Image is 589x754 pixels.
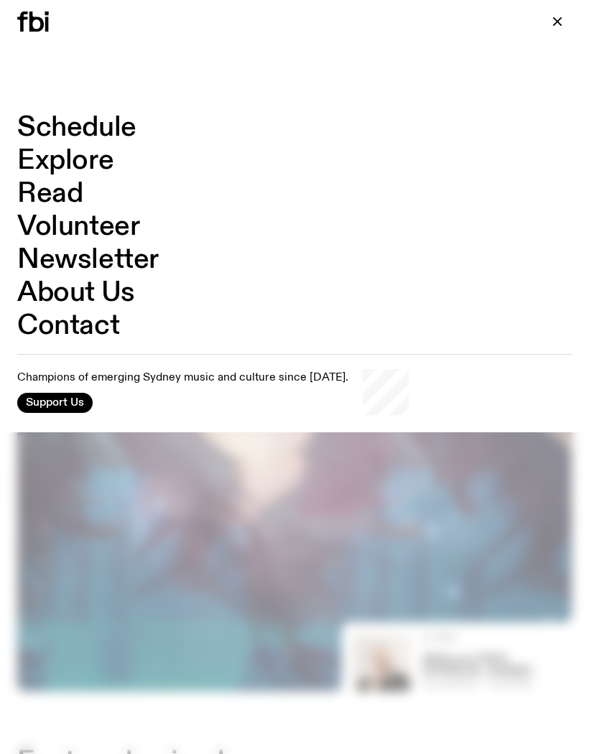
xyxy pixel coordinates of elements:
[26,396,84,409] span: Support Us
[17,312,119,340] a: Contact
[17,393,93,413] button: Support Us
[17,147,113,174] a: Explore
[17,180,83,208] a: Read
[17,213,139,241] a: Volunteer
[17,279,135,307] a: About Us
[17,114,136,141] a: Schedule
[17,246,159,274] a: Newsletter
[17,371,348,385] p: Champions of emerging Sydney music and culture since [DATE].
